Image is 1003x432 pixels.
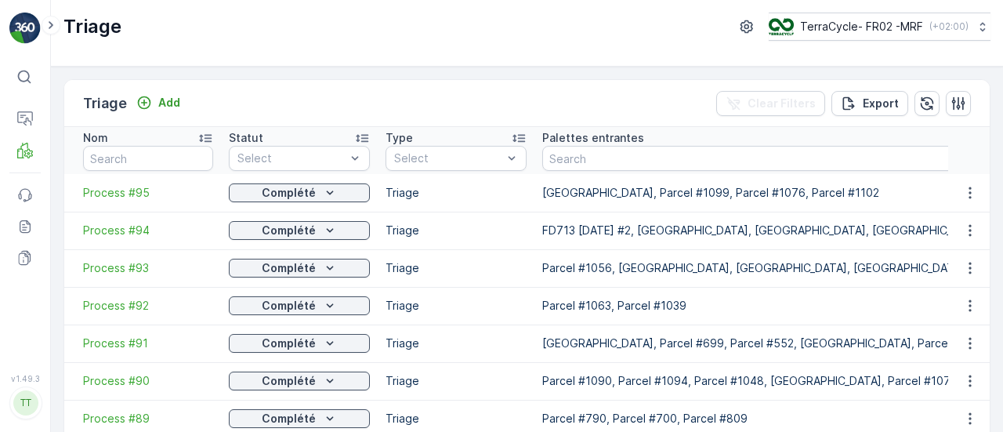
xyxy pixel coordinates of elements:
p: Select [237,151,346,166]
td: Triage [378,287,534,325]
img: terracycle.png [769,18,794,35]
p: Select [394,151,502,166]
button: Clear Filters [716,91,825,116]
p: Complété [262,223,316,238]
p: Statut [229,130,263,146]
button: Add [130,93,186,112]
td: Triage [378,249,534,287]
td: Triage [378,362,534,400]
a: Process #91 [83,336,213,351]
a: Process #90 [83,373,213,389]
input: Search [83,146,213,171]
button: Complété [229,334,370,353]
p: Nom [83,130,108,146]
p: Triage [83,93,127,114]
a: Process #92 [83,298,213,314]
td: Triage [378,174,534,212]
span: v 1.49.3 [9,374,41,383]
p: Triage [63,14,121,39]
p: Type [386,130,413,146]
p: Complété [262,411,316,427]
p: Add [158,95,180,111]
button: Complété [229,221,370,240]
div: TT [13,390,38,416]
p: Palettes entrantes [542,130,644,146]
a: Process #93 [83,260,213,276]
img: logo [9,13,41,44]
p: Export [863,96,899,111]
p: Complété [262,373,316,389]
a: Process #94 [83,223,213,238]
button: Complété [229,296,370,315]
p: Complété [262,260,316,276]
a: Process #95 [83,185,213,201]
td: Triage [378,212,534,249]
button: Complété [229,409,370,428]
button: TT [9,387,41,419]
a: Process #89 [83,411,213,427]
button: Complété [229,372,370,390]
button: Complété [229,183,370,202]
button: TerraCycle- FR02 -MRF(+02:00) [769,13,990,41]
button: Export [831,91,908,116]
td: Triage [378,325,534,362]
p: Clear Filters [748,96,816,111]
p: TerraCycle- FR02 -MRF [800,19,923,34]
button: Complété [229,259,370,278]
p: Complété [262,336,316,351]
p: Complété [262,185,316,201]
p: Complété [262,298,316,314]
p: ( +02:00 ) [929,20,969,33]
